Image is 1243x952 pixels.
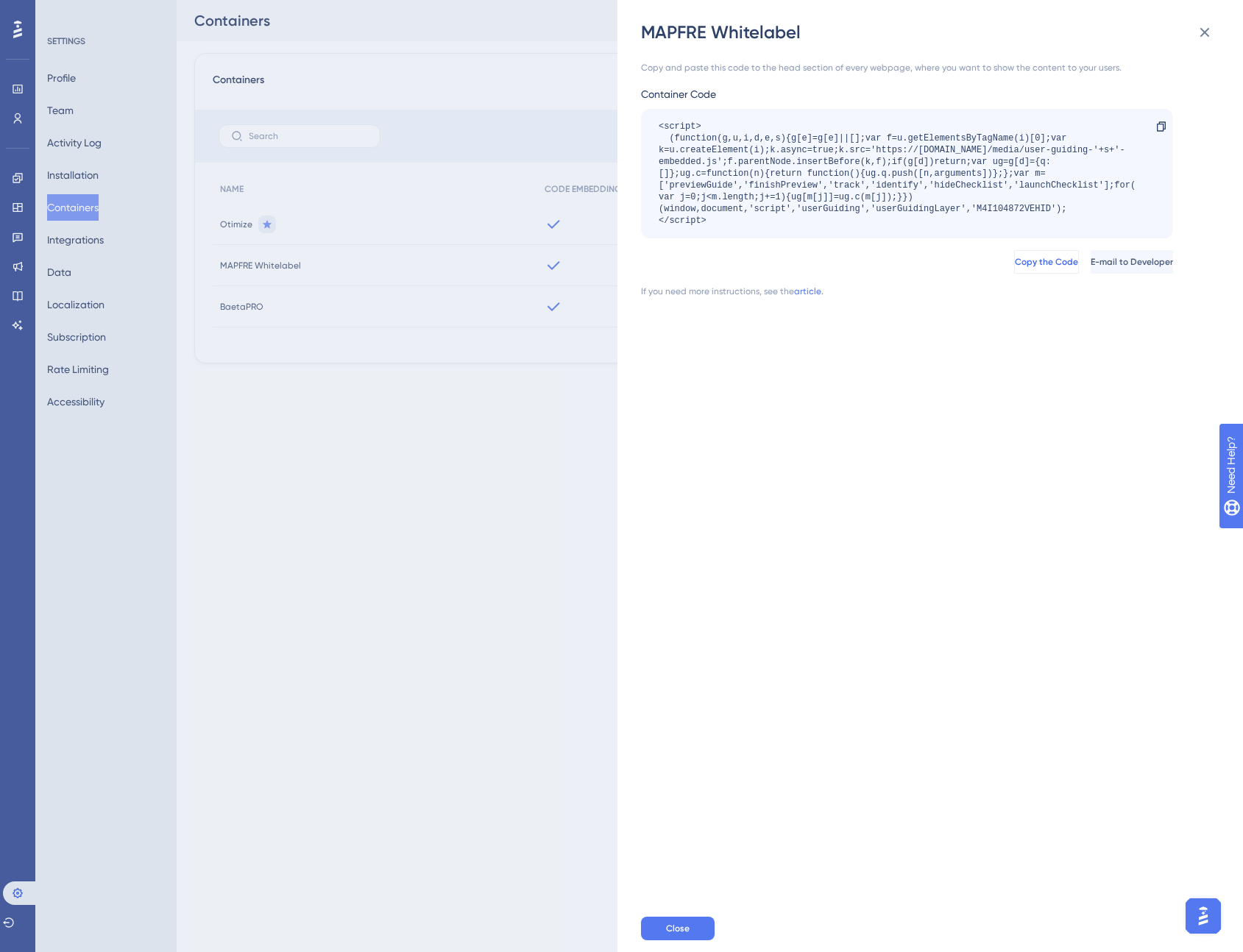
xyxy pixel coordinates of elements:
[641,62,1173,74] div: Copy and paste this code to the head section of every webpage, where you want to show the content...
[641,285,794,297] div: If you need more instructions, see the
[641,85,1173,103] div: Container Code
[1014,250,1079,274] button: Copy the Code
[641,21,1222,44] div: MAPFRE Whitelabel
[1091,256,1173,268] span: E-mail to Developer
[659,121,1141,227] div: <script> (function(g,u,i,d,e,s){g[e]=g[e]||[];var f=u.getElementsByTagName(i)[0];var k=u.createEl...
[666,923,690,934] span: Close
[1091,250,1173,274] button: E-mail to Developer
[1015,256,1078,268] span: Copy the Code
[1181,894,1225,938] iframe: UserGuiding AI Assistant Launcher
[641,917,715,940] button: Close
[35,4,92,21] span: Need Help?
[794,285,824,297] a: article.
